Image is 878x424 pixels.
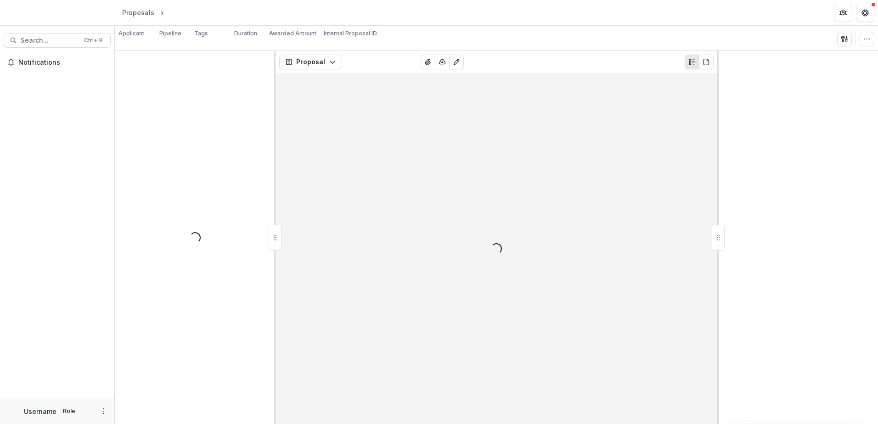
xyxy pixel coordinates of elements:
button: Get Help [856,4,874,22]
button: Edit as form [449,55,464,69]
span: Notifications [18,59,107,67]
div: Ctrl + K [82,35,105,45]
div: Proposals [122,8,154,17]
p: Role [60,407,78,415]
span: Search... [21,37,79,45]
button: Partners [834,4,852,22]
button: PDF view [699,55,714,69]
p: Pipeline [159,29,181,38]
button: Proposal [279,55,342,69]
button: View Attached Files [421,55,435,69]
button: Plaintext view [685,55,699,69]
button: More [98,406,109,417]
button: Notifications [4,55,111,70]
nav: breadcrumb [118,6,205,19]
p: Awarded Amount [269,29,316,38]
p: Tags [194,29,208,38]
p: Username [24,407,56,416]
p: Duration [234,29,257,38]
p: Applicant [118,29,144,38]
a: Proposals [118,6,158,19]
p: Internal Proposal ID [324,29,377,38]
button: Search... [4,33,111,48]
